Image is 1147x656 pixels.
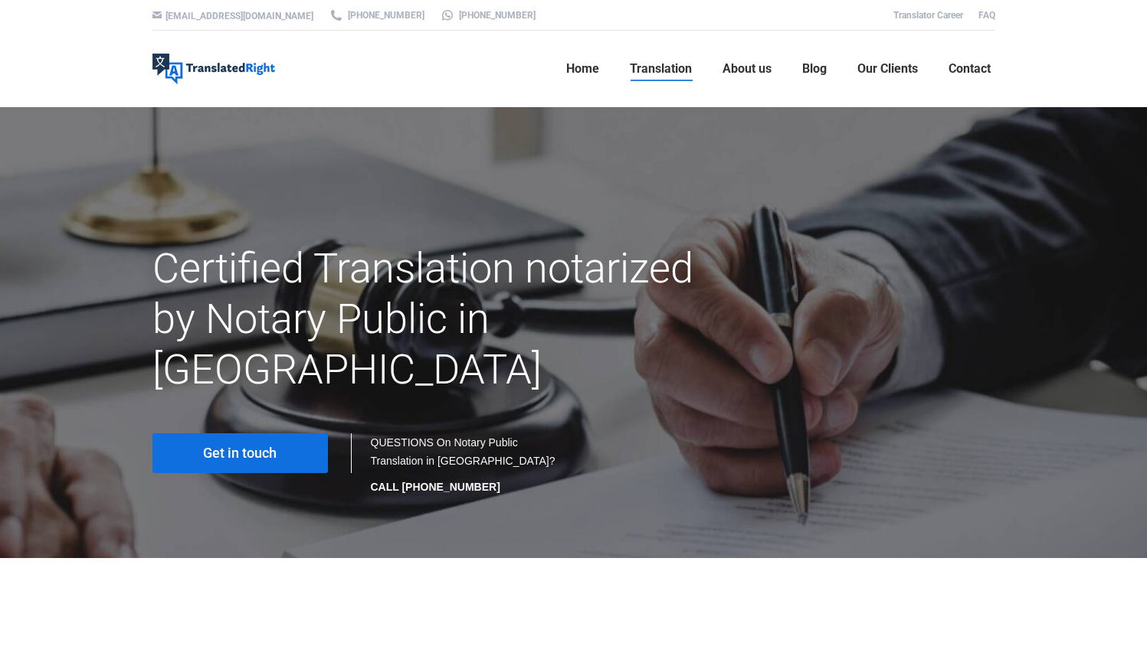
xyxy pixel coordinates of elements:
span: Get in touch [203,445,277,461]
a: Contact [944,44,995,93]
strong: CALL [PHONE_NUMBER] [371,481,500,493]
span: About us [723,61,772,77]
span: Contact [949,61,991,77]
span: Home [566,61,599,77]
a: Get in touch [152,433,328,473]
a: Translator Career [893,10,963,21]
a: [EMAIL_ADDRESS][DOMAIN_NAME] [165,11,313,21]
img: Translated Right [152,54,275,84]
h1: Certified Translation notarized by Notary Public in [GEOGRAPHIC_DATA] [152,243,706,395]
a: Translation [625,44,696,93]
a: Home [562,44,604,93]
a: Blog [798,44,831,93]
a: Our Clients [853,44,923,93]
span: Our Clients [857,61,918,77]
span: Blog [802,61,827,77]
div: QUESTIONS On Notary Public Translation in [GEOGRAPHIC_DATA]? [371,433,559,496]
a: About us [718,44,776,93]
span: Translation [630,61,692,77]
a: FAQ [978,10,995,21]
a: [PHONE_NUMBER] [329,8,424,22]
a: [PHONE_NUMBER] [440,8,536,22]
